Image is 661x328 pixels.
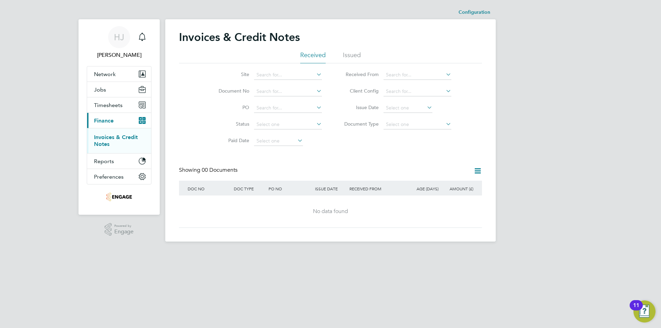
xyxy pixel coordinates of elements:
[406,181,440,197] div: AGE (DAYS)
[94,117,114,124] span: Finance
[114,223,134,229] span: Powered by
[114,229,134,235] span: Engage
[633,305,639,314] div: 11
[78,19,160,215] nav: Main navigation
[87,51,151,59] span: Hannah Jones
[254,120,322,129] input: Select one
[339,104,379,110] label: Issue Date
[633,300,655,322] button: Open Resource Center, 11 new notifications
[348,181,406,197] div: RECEIVED FROM
[210,104,249,110] label: PO
[210,121,249,127] label: Status
[313,181,348,197] div: ISSUE DATE
[339,121,379,127] label: Document Type
[254,87,322,96] input: Search for...
[87,26,151,59] a: HJ[PERSON_NAME]
[254,70,322,80] input: Search for...
[202,167,238,173] span: 00 Documents
[440,181,475,197] div: AMOUNT (£)
[94,71,116,77] span: Network
[254,103,322,113] input: Search for...
[210,71,249,77] label: Site
[87,113,151,128] button: Finance
[232,181,267,197] div: DOC TYPE
[339,88,379,94] label: Client Config
[186,208,475,215] div: No data found
[94,173,124,180] span: Preferences
[179,167,239,174] div: Showing
[94,102,123,108] span: Timesheets
[384,70,451,80] input: Search for...
[210,137,249,144] label: Paid Date
[339,71,379,77] label: Received From
[94,158,114,165] span: Reports
[106,191,132,202] img: focusresourcing-logo-retina.png
[87,128,151,153] div: Finance
[210,88,249,94] label: Document No
[114,33,124,42] span: HJ
[87,154,151,169] button: Reports
[186,181,232,197] div: DOC NO
[105,223,134,236] a: Powered byEngage
[87,191,151,202] a: Go to home page
[87,82,151,97] button: Jobs
[384,87,451,96] input: Search for...
[179,30,300,44] h2: Invoices & Credit Notes
[267,181,313,197] div: PO NO
[343,51,361,63] li: Issued
[300,51,326,63] li: Received
[459,6,490,19] li: Configuration
[254,136,303,146] input: Select one
[94,86,106,93] span: Jobs
[87,169,151,184] button: Preferences
[87,97,151,113] button: Timesheets
[384,103,432,113] input: Select one
[94,134,138,147] a: Invoices & Credit Notes
[384,120,451,129] input: Select one
[87,66,151,82] button: Network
